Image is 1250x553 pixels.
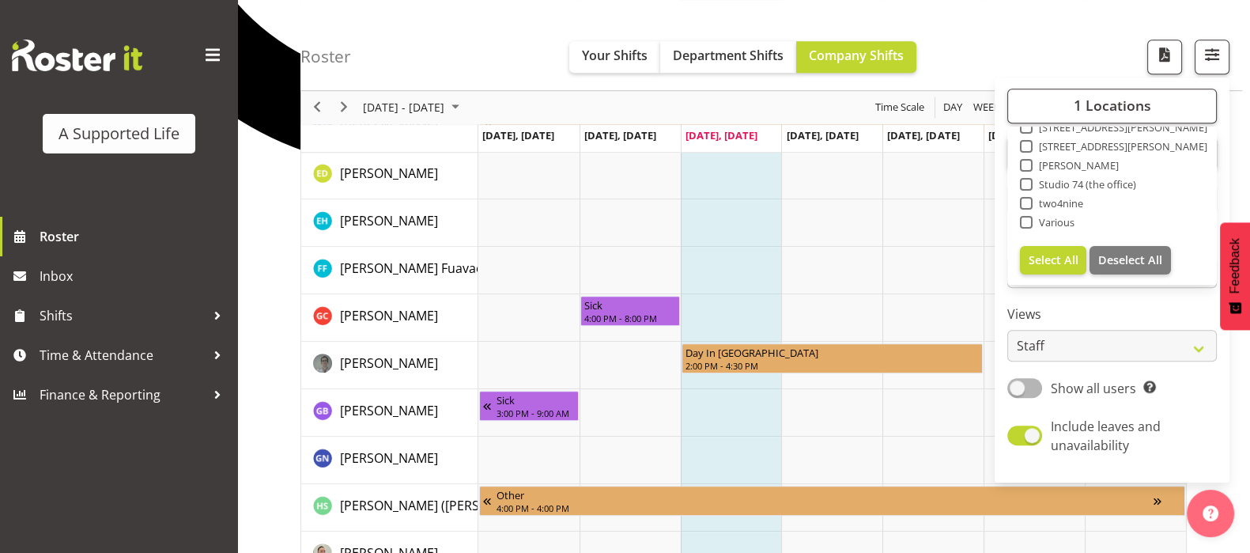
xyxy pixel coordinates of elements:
[971,98,1003,118] button: Timeline Week
[584,128,656,142] span: [DATE], [DATE]
[1228,238,1242,294] span: Feedback
[497,502,1154,514] div: 4:00 PM - 4:00 PM
[340,164,438,183] a: [PERSON_NAME]
[887,128,959,142] span: [DATE], [DATE]
[1029,252,1078,267] span: Select All
[301,342,478,389] td: Georgina Dowdall resource
[340,212,438,229] span: [PERSON_NAME]
[301,247,478,294] td: Fonua Fuavao resource
[1203,506,1218,521] img: help-xxl-2.png
[1220,222,1250,330] button: Feedback - Show survey
[330,91,357,124] div: next period
[682,343,984,373] div: Georgina Dowdall"s event - Day In Lieu Begin From Wednesday, August 13, 2025 at 2:00:00 PM GMT+12...
[40,264,229,288] span: Inbox
[340,307,438,324] span: [PERSON_NAME]
[1073,97,1150,116] span: 1 Locations
[660,41,796,73] button: Department Shifts
[796,41,916,73] button: Company Shifts
[340,449,438,468] a: [PERSON_NAME]
[1051,418,1161,454] span: Include leaves and unavailability
[340,306,438,325] a: [PERSON_NAME]
[40,304,206,328] span: Shifts
[584,297,676,312] div: Sick
[340,402,438,419] span: [PERSON_NAME]
[1033,140,1208,153] span: [STREET_ADDRESS][PERSON_NAME]
[482,128,554,142] span: [DATE], [DATE]
[1033,159,1120,172] span: [PERSON_NAME]
[809,47,904,64] span: Company Shifts
[479,391,579,421] div: Gerda Baard"s event - Sick Begin From Friday, August 8, 2025 at 3:00:00 PM GMT+12:00 Ends At Mond...
[301,199,478,247] td: Erica Hoogervorst resource
[340,496,648,515] a: [PERSON_NAME] ([PERSON_NAME]) [PERSON_NAME]
[340,449,438,467] span: [PERSON_NAME]
[497,392,575,407] div: Sick
[361,98,446,118] span: [DATE] - [DATE]
[786,128,858,142] span: [DATE], [DATE]
[40,343,206,367] span: Time & Attendance
[1147,40,1182,74] button: Download a PDF of the roster according to the set date range.
[301,437,478,484] td: Godfrey Ngwerume resource
[340,259,484,278] a: [PERSON_NAME] Fuavao
[685,128,757,142] span: [DATE], [DATE]
[59,122,179,146] div: A Supported Life
[673,47,784,64] span: Department Shifts
[497,487,1154,502] div: Other
[340,259,484,277] span: [PERSON_NAME] Fuavao
[301,152,478,199] td: Emily Drake resource
[40,383,206,407] span: Finance & Reporting
[1033,197,1084,210] span: two4nine
[1051,380,1136,397] span: Show all users
[941,98,965,118] button: Timeline Day
[357,91,469,124] div: August 11 - 17, 2025
[340,165,438,182] span: [PERSON_NAME]
[873,98,927,118] button: Time Scale
[340,354,438,372] span: [PERSON_NAME]
[1098,252,1162,267] span: Deselect All
[301,484,478,532] td: Harry (Hank) Snell resource
[340,354,438,373] a: [PERSON_NAME]
[1020,246,1087,275] button: Select All
[580,296,680,326] div: Gabriella Crozier"s event - Sick Begin From Tuesday, August 12, 2025 at 4:00:00 PM GMT+12:00 Ends...
[301,389,478,437] td: Gerda Baard resource
[1033,121,1208,134] span: [STREET_ADDRESS][PERSON_NAME]
[972,98,1002,118] span: Week
[479,486,1185,516] div: Harry (Hank) Snell"s event - Other Begin From Sunday, July 27, 2025 at 4:00:00 PM GMT+12:00 Ends ...
[988,128,1060,142] span: [DATE], [DATE]
[304,91,330,124] div: previous period
[40,225,229,248] span: Roster
[1033,178,1137,191] span: Studio 74 (the office)
[340,497,648,514] span: [PERSON_NAME] ([PERSON_NAME]) [PERSON_NAME]
[584,312,676,324] div: 4:00 PM - 8:00 PM
[340,211,438,230] a: [PERSON_NAME]
[874,98,926,118] span: Time Scale
[685,359,980,372] div: 2:00 PM - 4:30 PM
[1007,305,1217,324] label: Views
[340,401,438,420] a: [PERSON_NAME]
[300,47,351,66] h4: Roster
[582,47,648,64] span: Your Shifts
[1033,216,1075,229] span: Various
[334,98,355,118] button: Next
[1090,246,1171,275] button: Deselect All
[301,294,478,342] td: Gabriella Crozier resource
[361,98,466,118] button: August 2025
[942,98,964,118] span: Day
[307,98,328,118] button: Previous
[685,344,980,360] div: Day In [GEOGRAPHIC_DATA]
[1195,40,1229,74] button: Filter Shifts
[569,41,660,73] button: Your Shifts
[497,407,575,419] div: 3:00 PM - 9:00 AM
[12,40,142,71] img: Rosterit website logo
[1007,89,1217,123] button: 1 Locations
